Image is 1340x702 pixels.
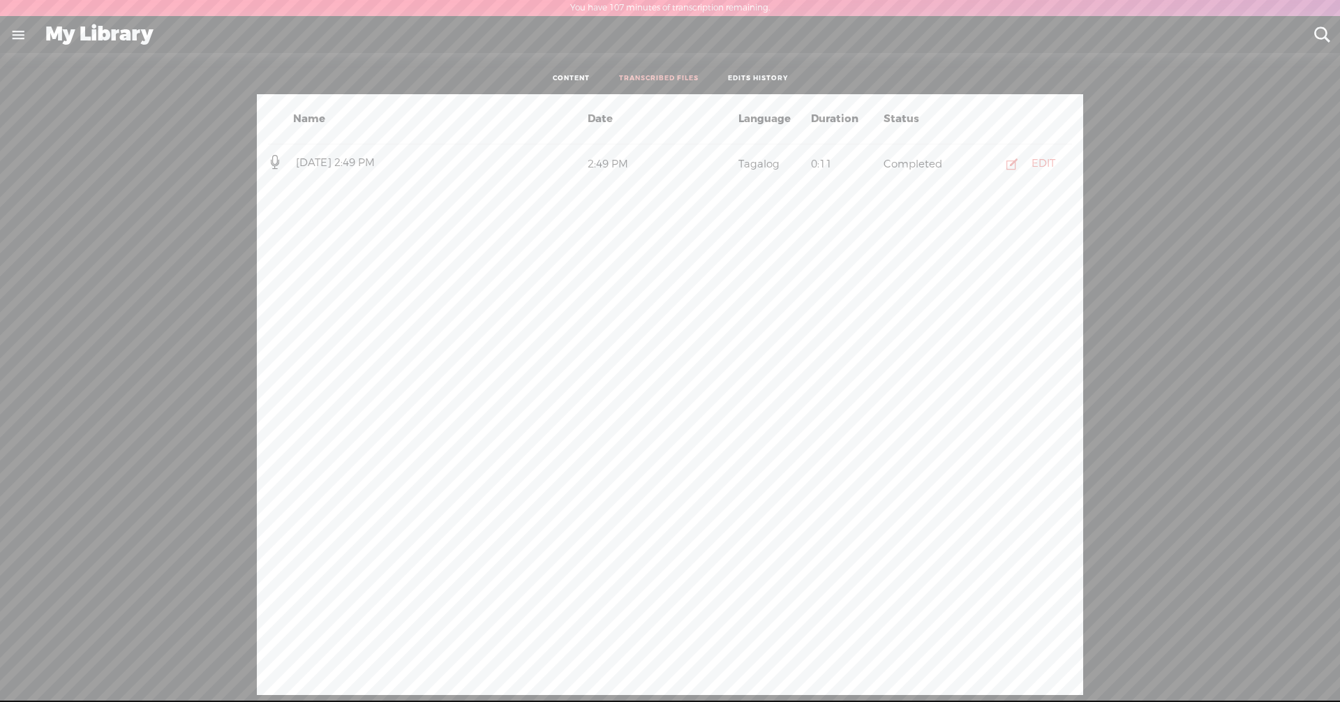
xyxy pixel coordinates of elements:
[736,156,808,172] div: Tagalog
[570,3,770,14] label: You have 107 minutes of transcription remaining.
[268,111,585,127] div: Name
[293,156,378,170] span: [DATE] 2:49 PM
[36,17,1304,53] div: My Library
[808,156,881,172] div: 0:11
[585,156,736,172] div: 2:49 PM
[736,111,808,127] div: Language
[808,111,881,127] div: Duration
[585,111,736,127] div: Date
[619,74,699,84] a: TRANSCRIBED FILES
[728,74,788,84] a: EDITS HISTORY
[881,111,953,127] div: Status
[553,74,590,84] a: CONTENT
[987,153,1066,175] button: EDIT
[1032,157,1055,171] div: EDIT
[881,156,953,172] div: Completed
